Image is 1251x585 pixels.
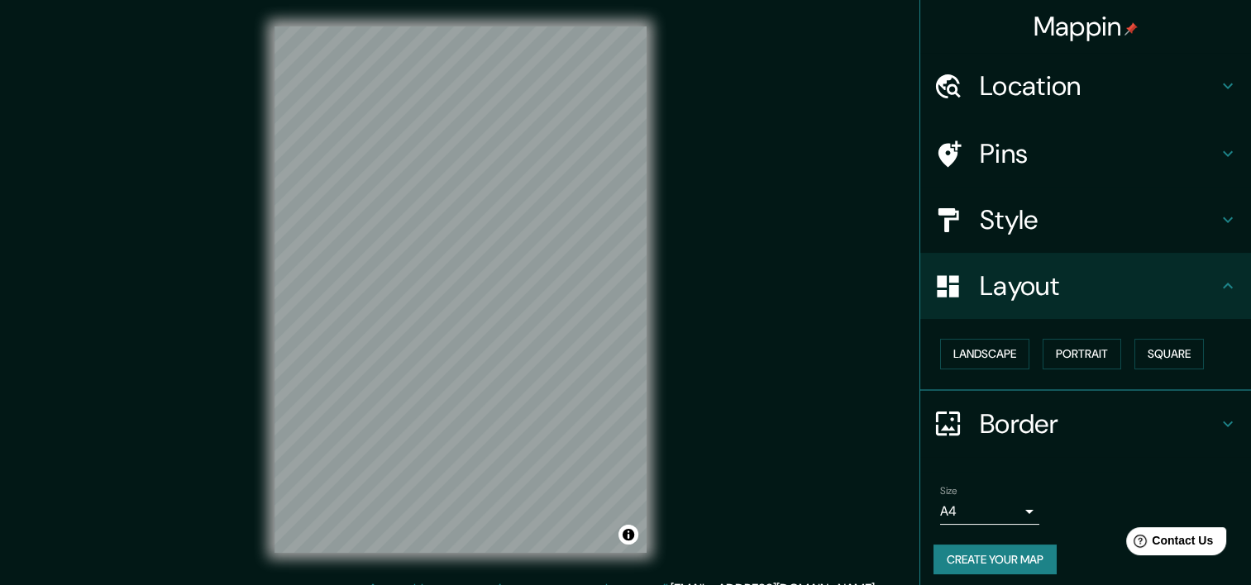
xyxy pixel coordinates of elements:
div: Pins [920,121,1251,187]
div: Layout [920,253,1251,319]
label: Size [940,483,957,497]
button: Square [1134,339,1204,369]
button: Toggle attribution [618,525,638,545]
div: Border [920,391,1251,457]
iframe: Help widget launcher [1104,521,1233,567]
div: Location [920,53,1251,119]
div: A4 [940,498,1039,525]
h4: Layout [980,269,1218,302]
img: pin-icon.png [1124,22,1138,36]
div: Style [920,187,1251,253]
h4: Style [980,203,1218,236]
h4: Border [980,407,1218,440]
button: Landscape [940,339,1029,369]
button: Create your map [933,545,1057,575]
h4: Mappin [1034,10,1139,43]
h4: Pins [980,137,1218,170]
button: Portrait [1043,339,1121,369]
canvas: Map [275,26,647,553]
h4: Location [980,69,1218,102]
